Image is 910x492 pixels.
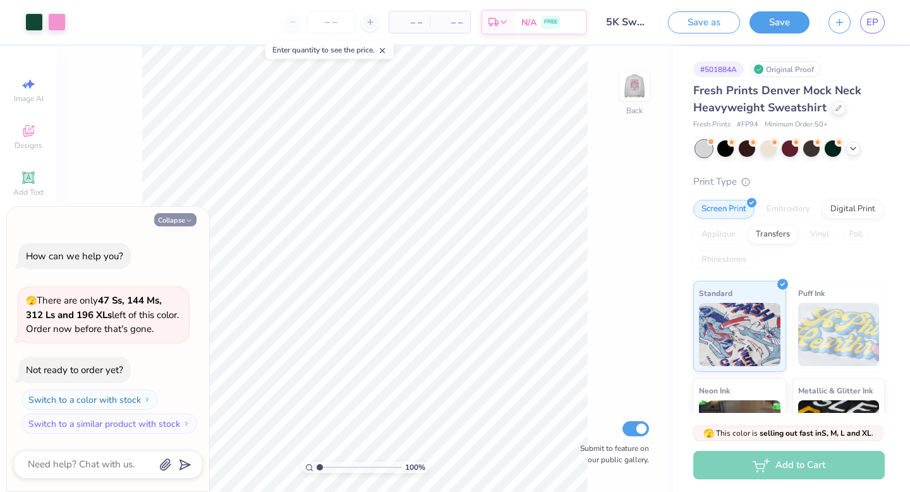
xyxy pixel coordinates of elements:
span: 🫣 [26,295,37,307]
img: Metallic & Glitter Ink [798,400,880,464]
div: Original Proof [750,61,821,77]
div: Applique [693,225,744,244]
img: Switch to a color with stock [143,396,151,403]
button: Switch to a similar product with stock [21,414,197,434]
span: Image AI [14,94,44,104]
button: Collapse [154,213,197,226]
strong: 47 Ss, 144 Ms, 312 Ls and 196 XLs [26,294,162,321]
div: # 501884A [693,61,744,77]
span: FREE [544,18,557,27]
span: Puff Ink [798,286,825,300]
strong: selling out fast in S, M, L and XL [760,428,871,438]
span: Metallic & Glitter Ink [798,384,873,397]
input: – – [306,11,356,34]
span: Fresh Prints [693,120,731,130]
div: Foil [841,225,871,244]
span: N/A [521,16,537,29]
span: EP [866,15,878,30]
img: Standard [699,303,780,366]
img: Puff Ink [798,303,880,366]
span: – – [397,16,422,29]
span: # FP94 [737,120,758,130]
span: 🫣 [703,427,714,440]
span: – – [437,16,463,29]
button: Save [749,11,810,34]
div: Print Type [693,175,885,189]
label: Submit to feature on our public gallery. [573,443,649,465]
div: Vinyl [802,225,837,244]
div: How can we help you? [26,250,123,262]
div: Screen Print [693,200,755,219]
img: Switch to a similar product with stock [183,420,190,427]
div: Not ready to order yet? [26,364,123,376]
span: Fresh Prints Denver Mock Neck Heavyweight Sweatshirt [693,83,861,115]
div: Transfers [748,225,798,244]
input: Untitled Design [597,9,658,35]
span: Neon Ink [699,384,730,397]
span: Standard [699,286,732,300]
img: Neon Ink [699,400,780,464]
div: Enter quantity to see the price. [265,41,394,59]
span: 100 % [405,462,425,473]
div: Back [626,105,643,116]
div: Embroidery [758,200,818,219]
img: Back [622,73,647,99]
span: Add Text [13,187,44,197]
span: This color is . [703,427,873,439]
span: There are only left of this color. Order now before that's gone. [26,294,179,335]
div: Digital Print [822,200,883,219]
div: Rhinestones [693,250,755,269]
span: Minimum Order: 50 + [765,120,828,130]
a: EP [860,11,885,34]
button: Switch to a color with stock [21,390,158,410]
span: Designs [15,140,42,151]
button: Save as [668,11,740,34]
